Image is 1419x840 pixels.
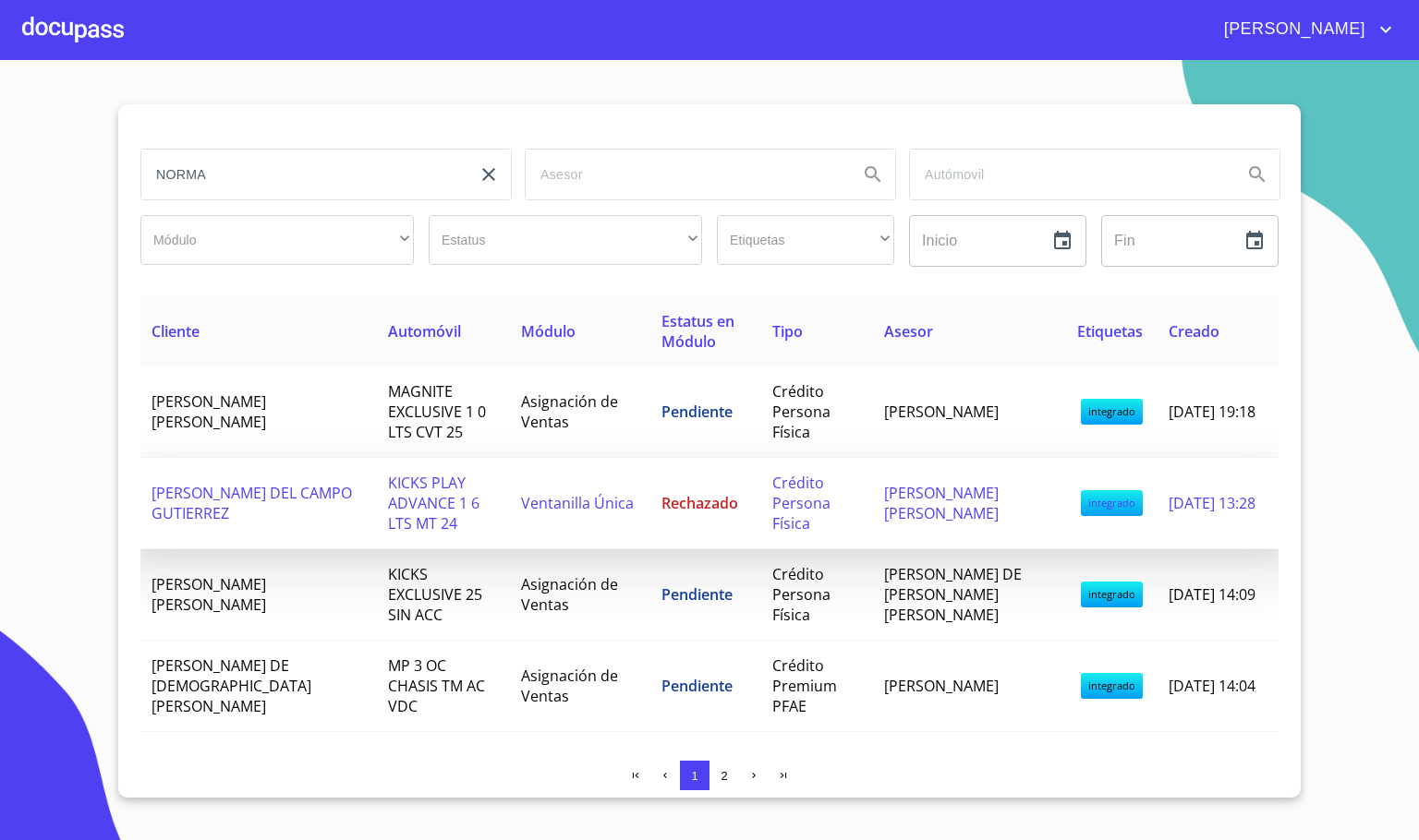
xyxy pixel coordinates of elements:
span: Crédito Premium PFAE [772,655,837,716]
button: account of current user [1210,15,1397,44]
span: [PERSON_NAME] [884,676,999,696]
span: Etiquetas [1077,321,1143,342]
span: integrado [1081,399,1143,425]
span: KICKS EXCLUSIVE 25 SIN ACC [388,564,482,625]
span: integrado [1081,673,1143,699]
span: integrado [1081,582,1143,607]
span: [PERSON_NAME] [PERSON_NAME] [152,391,266,432]
span: [PERSON_NAME] [PERSON_NAME] [884,483,999,523]
span: [PERSON_NAME] [1210,15,1375,44]
span: Crédito Persona Física [772,381,831,442]
span: Ventanilla Única [521,493,634,513]
button: clear input [467,152,511,197]
span: Rechazado [661,493,738,513]
span: integrado [1081,490,1143,516]
span: Pendiente [661,402,733,422]
span: [DATE] 14:09 [1169,584,1255,605]
button: Search [1235,152,1280,197]
span: [DATE] 14:04 [1169,676,1255,696]
span: [PERSON_NAME] [884,402,999,422]
span: Crédito Persona Física [772,564,831,625]
button: Search [851,152,895,197]
span: Asesor [884,321,933,342]
div: ​ [717,215,894,265]
input: search [910,150,1228,199]
span: [PERSON_NAME] DEL CAMPO GUTIERREZ [152,483,352,523]
span: [PERSON_NAME] DE [PERSON_NAME] [PERSON_NAME] [884,564,1022,625]
span: 2 [721,769,727,783]
span: Asignación de Ventas [521,666,618,706]
span: Asignación de Ventas [521,574,618,615]
span: Módulo [521,321,576,342]
span: KICKS PLAY ADVANCE 1 6 LTS MT 24 [388,473,479,534]
button: 2 [709,761,739,790]
span: MAGNITE EXCLUSIVE 1 0 LTS CVT 25 [388,381,486,442]
span: MP 3 OC CHASIS TM AC VDC [388,655,485,716]
span: Tipo [772,321,803,342]
div: ​ [140,215,414,265]
span: Asignación de Ventas [521,391,618,432]
span: Creado [1169,321,1219,342]
input: search [141,150,459,199]
span: [DATE] 13:28 [1169,493,1255,513]
span: Crédito Persona Física [772,473,831,534]
div: ​ [429,215,702,265]
span: [PERSON_NAME] [PERSON_NAME] [152,574,266,615]
span: Automóvil [388,321,461,342]
button: 1 [680,761,709,790]
span: Pendiente [661,584,733,605]
span: [PERSON_NAME] DE [DEMOGRAPHIC_DATA][PERSON_NAME] [152,655,311,716]
input: search [526,150,843,199]
span: [DATE] 19:18 [1169,402,1255,422]
span: Cliente [152,321,200,342]
span: Pendiente [661,676,733,696]
span: 1 [691,769,697,783]
span: Estatus en Módulo [661,311,734,352]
